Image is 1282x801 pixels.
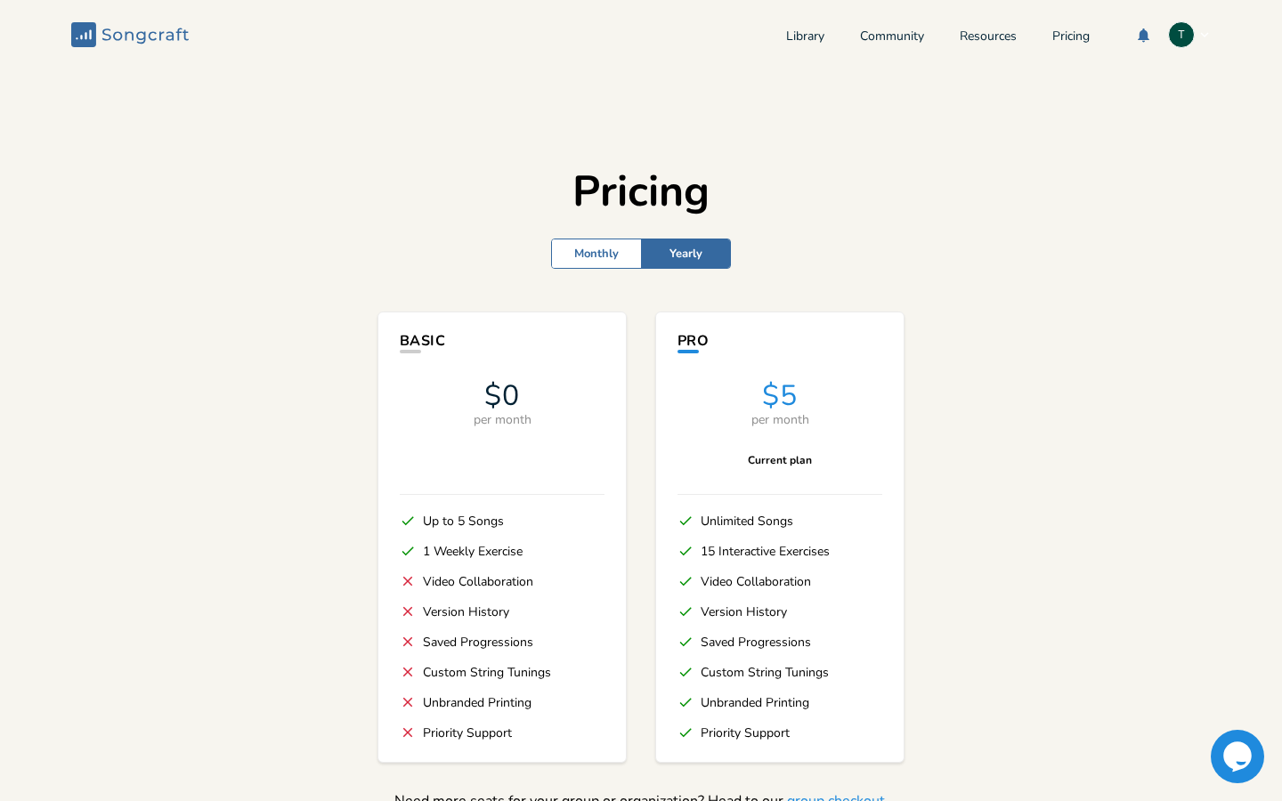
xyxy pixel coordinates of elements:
[423,635,533,649] div: Saved Progressions
[701,605,787,619] div: Version History
[1168,21,1195,48] div: The Crooner's notebook
[423,726,512,740] div: Priority Support
[701,514,793,528] div: Unlimited Songs
[484,382,520,410] div: $0
[423,545,523,558] div: 1 Weekly Exercise
[701,575,811,588] div: Video Collaboration
[423,514,504,528] div: Up to 5 Songs
[423,605,509,619] div: Version History
[552,239,641,268] div: Monthly
[701,726,790,740] div: Priority Support
[678,334,882,348] div: Pro
[748,444,812,476] div: Current plan
[786,30,824,45] a: Library
[701,545,830,558] div: 15 Interactive Exercises
[701,635,811,649] div: Saved Progressions
[701,666,829,679] div: Custom String Tunings
[762,382,798,410] div: $5
[423,666,551,679] div: Custom String Tunings
[1168,21,1211,48] button: T
[423,696,531,709] div: Unbranded Printing
[474,414,531,426] div: per month
[641,239,730,268] div: Yearly
[960,30,1017,45] a: Resources
[701,696,809,709] div: Unbranded Printing
[860,30,924,45] a: Community
[400,334,604,348] div: Basic
[1052,30,1090,45] a: Pricing
[751,414,809,426] div: per month
[423,575,533,588] div: Video Collaboration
